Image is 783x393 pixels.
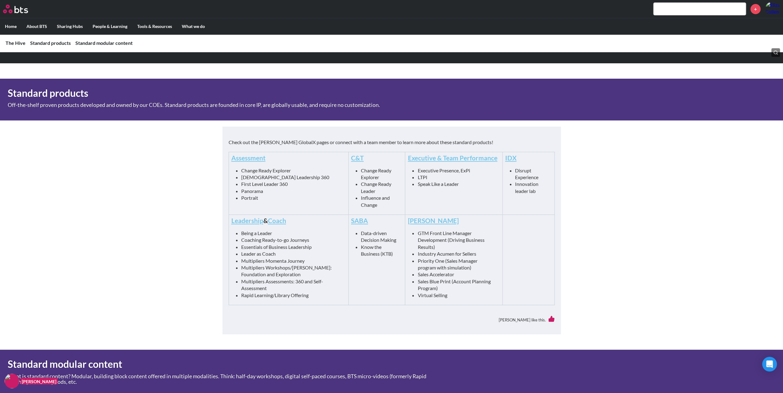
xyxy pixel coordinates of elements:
[8,357,545,371] h1: Standard modular content
[417,278,495,292] li: Sales Blue Print (Account Planning Program)
[361,244,398,257] li: Know the Business (KTB)
[765,2,780,16] a: Profile
[8,86,545,100] h1: Standard products
[8,102,437,108] p: Off-the-shelf proven products developed and owned by our COEs. Standard products are founded in c...
[231,216,346,225] h4: &
[408,217,458,224] a: [PERSON_NAME]
[22,18,52,34] label: About BTS
[30,40,71,46] a: Standard products
[241,167,341,174] li: Change Ready Explorer
[417,230,495,250] li: GTM Front Line Manager Development (Driving Business Results)
[241,174,341,181] li: [DEMOGRAPHIC_DATA] Leadership 360
[177,18,210,34] label: What we do
[351,154,364,162] a: C&T
[750,4,761,14] a: +
[229,311,555,328] div: [PERSON_NAME] like this.
[765,2,780,16] img: Eliza Collenette
[241,264,341,278] li: Multipliers Workshops/[PERSON_NAME]: Foundation and Exploration
[515,181,547,195] li: Innovation leader lab
[417,174,495,181] li: LTPI
[417,167,495,174] li: Executive Presence, ExPi
[231,154,266,162] a: Assessment
[6,40,26,46] a: The Hive
[417,271,495,278] li: Sales Accelerator
[8,374,437,384] p: What is standard content? Modular, building block content offered in multiple modalities. Think: ...
[241,195,341,201] li: Portrait
[408,154,497,162] a: Executive & Team Performance
[3,5,28,13] img: BTS Logo
[241,257,341,264] li: Multipliers Momenta Journey
[88,18,132,34] label: People & Learning
[268,217,286,224] a: Coach
[75,40,133,46] a: Standard modular content
[229,139,555,146] p: Check out the [PERSON_NAME] GlobalX pages or connect with a team member to learn more about these...
[3,5,39,13] a: Go home
[351,217,368,224] a: SABA
[241,181,341,187] li: First Level Leader 360
[241,250,341,257] li: Leader as Coach
[417,250,495,257] li: Industry Acumen for Sellers
[21,378,58,385] figcaption: [PERSON_NAME]
[417,257,495,271] li: Priority One (Sales Manager program with simulation)
[361,230,398,244] li: Data-driven Decision Making
[241,292,341,299] li: Rapid Learning/Library Offering
[52,18,88,34] label: Sharing Hubs
[361,195,398,208] li: Influence and Change
[762,357,777,371] div: Open Intercom Messenger
[515,167,547,181] li: Disrupt Experience
[241,230,341,237] li: Being a Leader
[241,278,341,292] li: Multipliers Assessments: 360 and Self-Assessment
[241,237,341,243] li: Coaching Ready-to-go Journeys
[231,217,263,224] a: Leadership
[132,18,177,34] label: Tools & Resources
[361,167,398,181] li: Change Ready Explorer
[361,181,398,195] li: Change Ready Leader
[241,188,341,195] li: Panorama
[5,374,19,388] img: F
[417,181,495,187] li: Speak Like a Leader
[505,154,517,162] a: IDX
[241,244,341,250] li: Essentials of Business Leadership
[417,292,495,299] li: Virtual Selling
